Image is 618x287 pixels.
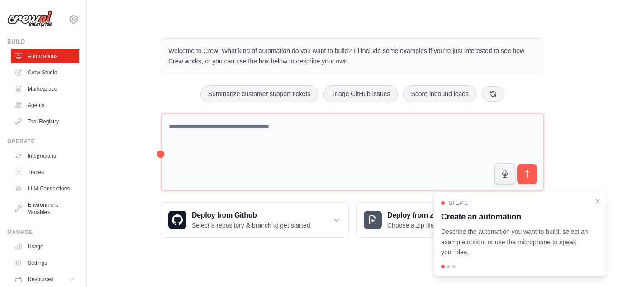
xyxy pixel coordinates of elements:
img: Logo [7,10,52,28]
span: Step 1 [448,199,468,207]
button: Resources [11,272,79,287]
a: Traces [11,165,79,180]
p: Describe the automation you want to build, select an example option, or use the microphone to spe... [441,227,589,258]
a: Agents [11,98,79,112]
a: Environment Variables [11,198,79,219]
a: LLM Connections [11,181,79,196]
a: Settings [11,256,79,270]
a: Tool Registry [11,114,79,129]
a: Automations [11,49,79,63]
span: Resources [28,276,53,283]
h3: Deploy from Github [192,210,312,221]
a: Crew Studio [11,65,79,80]
iframe: Chat Widget [573,243,618,287]
a: Marketplace [11,82,79,96]
div: Build [7,38,79,45]
button: Triage GitHub issues [323,85,398,102]
p: Choose a zip file to upload. [387,221,464,230]
p: Select a repository & branch to get started. [192,221,312,230]
h3: Create an automation [441,210,589,223]
button: Score inbound leads [403,85,476,102]
button: Summarize customer support tickets [200,85,318,102]
div: Manage [7,229,79,236]
h3: Deploy from zip file [387,210,464,221]
button: Close walkthrough [594,198,601,205]
a: Usage [11,239,79,254]
p: Welcome to Crew! What kind of automation do you want to build? I'll include some examples if you'... [168,46,537,67]
div: Operate [7,138,79,145]
a: Integrations [11,149,79,163]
